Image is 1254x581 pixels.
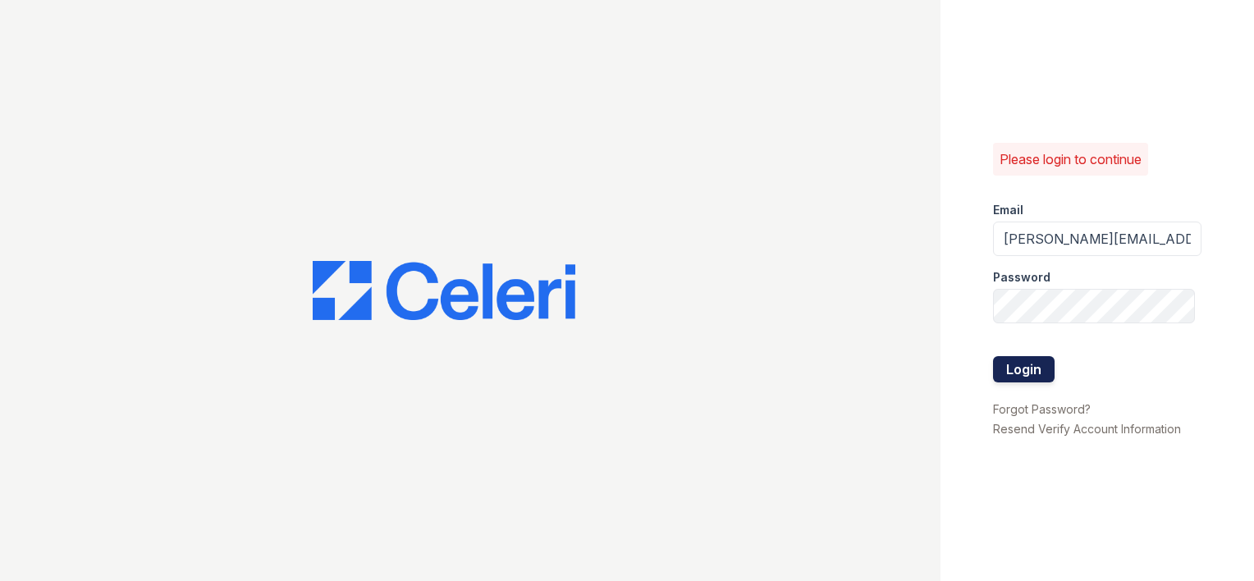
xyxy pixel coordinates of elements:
[993,356,1055,382] button: Login
[1000,149,1142,169] p: Please login to continue
[993,422,1181,436] a: Resend Verify Account Information
[313,261,575,320] img: CE_Logo_Blue-a8612792a0a2168367f1c8372b55b34899dd931a85d93a1a3d3e32e68fde9ad4.png
[993,269,1050,286] label: Password
[993,402,1091,416] a: Forgot Password?
[993,202,1023,218] label: Email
